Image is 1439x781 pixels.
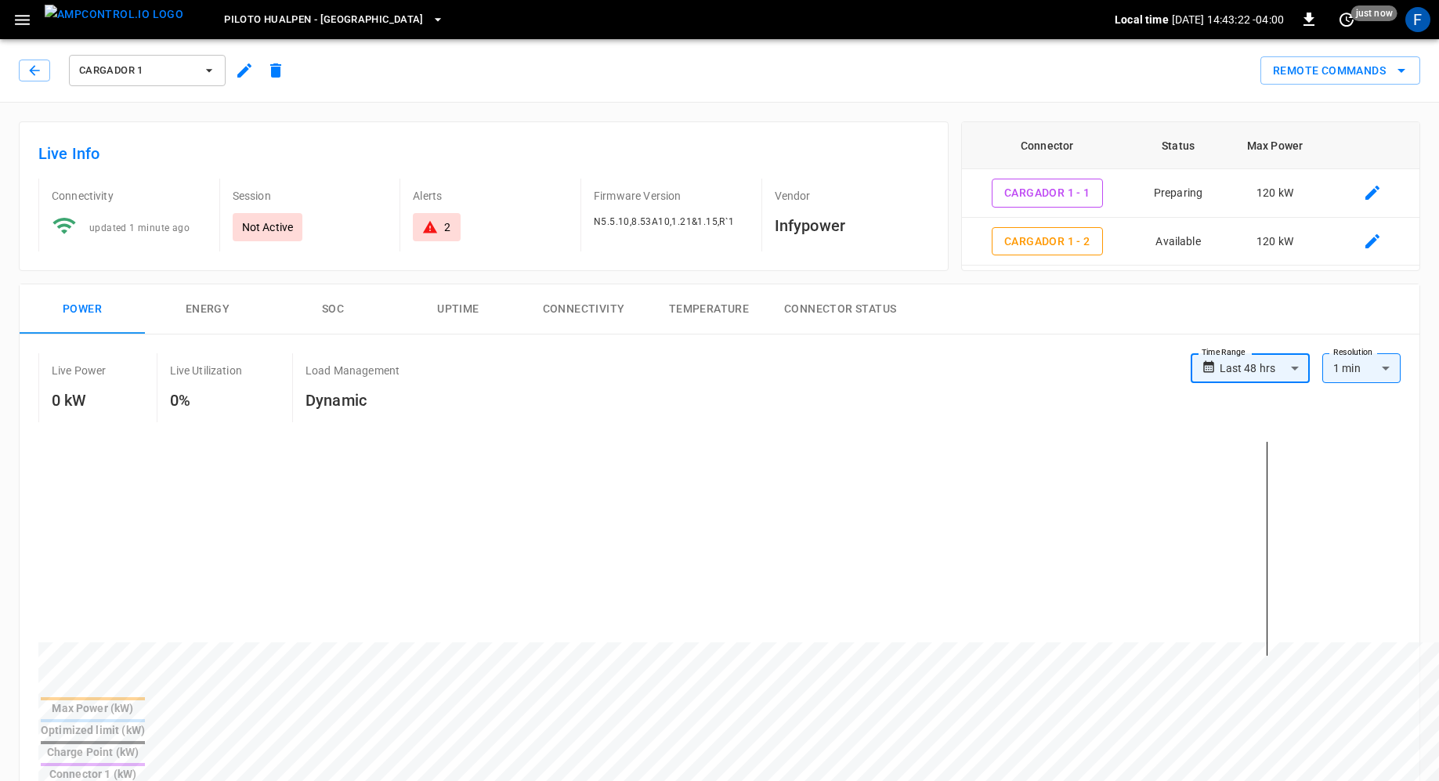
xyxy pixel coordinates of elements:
[224,11,424,29] span: Piloto Hualpen - [GEOGRAPHIC_DATA]
[242,219,294,235] p: Not Active
[775,188,930,204] p: Vendor
[594,216,735,227] span: N5.5.10,8.53A10,1.21&1.15,R`1
[79,62,195,80] span: Cargador 1
[1405,7,1430,32] div: profile-icon
[145,284,270,334] button: Energy
[170,363,242,378] p: Live Utilization
[1220,353,1310,383] div: Last 48 hrs
[775,213,930,238] h6: Infypower
[1333,346,1372,359] label: Resolution
[962,122,1419,266] table: connector table
[962,122,1132,169] th: Connector
[646,284,772,334] button: Temperature
[1132,218,1224,266] td: Available
[1351,5,1397,21] span: just now
[233,188,388,204] p: Session
[38,141,929,166] h6: Live Info
[594,188,749,204] p: Firmware Version
[413,188,568,204] p: Alerts
[218,5,450,35] button: Piloto Hualpen - [GEOGRAPHIC_DATA]
[69,55,226,86] button: Cargador 1
[306,388,400,413] h6: Dynamic
[1224,218,1325,266] td: 120 kW
[20,284,145,334] button: Power
[992,227,1103,256] button: Cargador 1 - 2
[1202,346,1246,359] label: Time Range
[1260,56,1420,85] button: Remote Commands
[52,188,207,204] p: Connectivity
[306,363,400,378] p: Load Management
[992,179,1103,208] button: Cargador 1 - 1
[521,284,646,334] button: Connectivity
[52,363,107,378] p: Live Power
[270,284,396,334] button: SOC
[1172,12,1284,27] p: [DATE] 14:43:22 -04:00
[1132,122,1224,169] th: Status
[170,388,242,413] h6: 0%
[1224,169,1325,218] td: 120 kW
[1334,7,1359,32] button: set refresh interval
[1322,353,1401,383] div: 1 min
[1224,122,1325,169] th: Max Power
[444,219,450,235] div: 2
[52,388,107,413] h6: 0 kW
[1260,56,1420,85] div: remote commands options
[396,284,521,334] button: Uptime
[89,222,190,233] span: updated 1 minute ago
[772,284,909,334] button: Connector Status
[1115,12,1169,27] p: Local time
[1132,169,1224,218] td: Preparing
[45,5,183,24] img: ampcontrol.io logo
